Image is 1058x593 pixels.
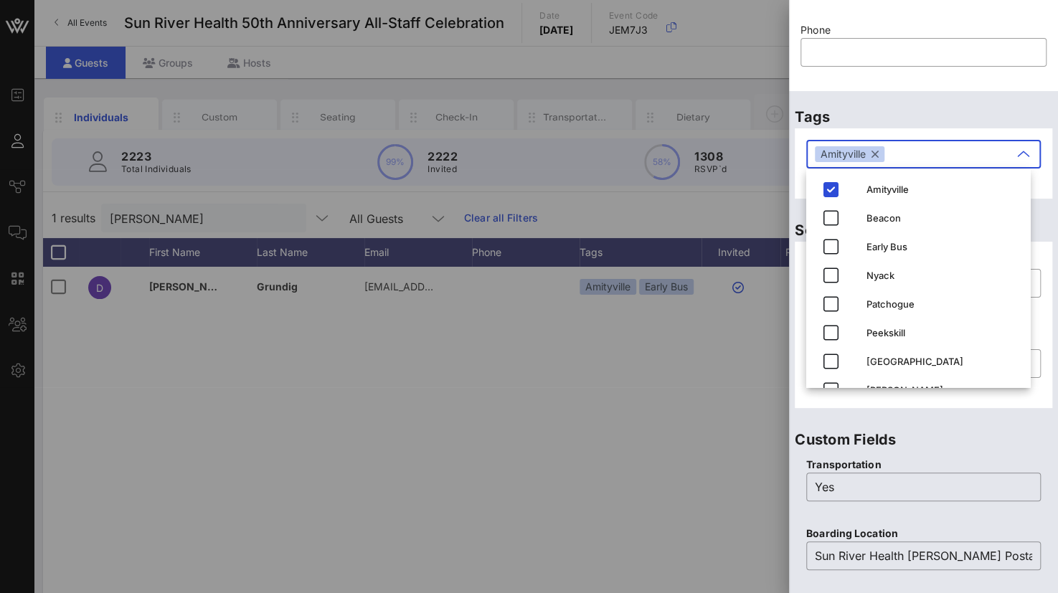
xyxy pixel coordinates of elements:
p: Tags [795,105,1052,128]
div: Patchogue [866,298,1019,310]
p: Boarding Location [806,526,1041,541]
p: Transportation [806,457,1041,473]
p: Phone [800,22,1047,38]
div: [GEOGRAPHIC_DATA] [866,356,1019,367]
div: Nyack [866,270,1019,281]
p: Seating [795,219,1052,242]
p: Custom Fields [795,428,1052,451]
div: Amityville [815,146,884,162]
div: Beacon [866,212,1019,224]
div: Early Bus [866,241,1019,252]
div: [PERSON_NAME] [866,384,1019,396]
div: Peekskill [866,327,1019,338]
div: Amityville [866,184,1019,195]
